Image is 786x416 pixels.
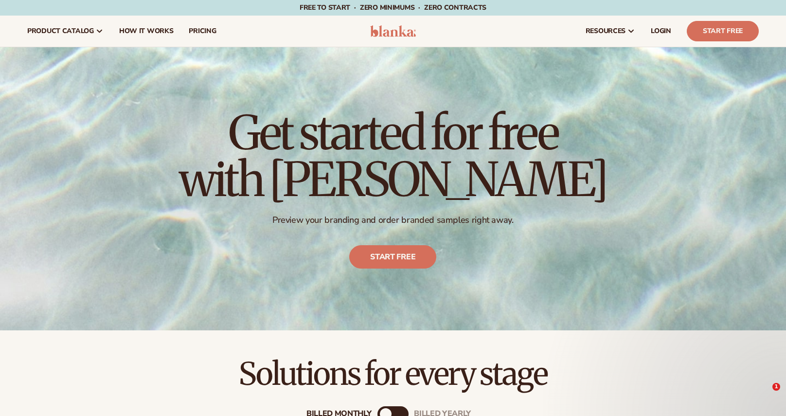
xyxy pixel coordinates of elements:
[651,27,671,35] span: LOGIN
[27,358,759,390] h2: Solutions for every stage
[189,27,216,35] span: pricing
[111,16,181,47] a: How It Works
[350,245,437,269] a: Start free
[179,215,607,226] p: Preview your branding and order branded samples right away.
[578,16,643,47] a: resources
[586,27,625,35] span: resources
[643,16,679,47] a: LOGIN
[19,16,111,47] a: product catalog
[119,27,174,35] span: How It Works
[179,109,607,203] h1: Get started for free with [PERSON_NAME]
[687,21,759,41] a: Start Free
[772,383,780,391] span: 1
[27,27,94,35] span: product catalog
[300,3,486,12] span: Free to start · ZERO minimums · ZERO contracts
[181,16,224,47] a: pricing
[752,383,776,406] iframe: Intercom live chat
[370,25,416,37] img: logo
